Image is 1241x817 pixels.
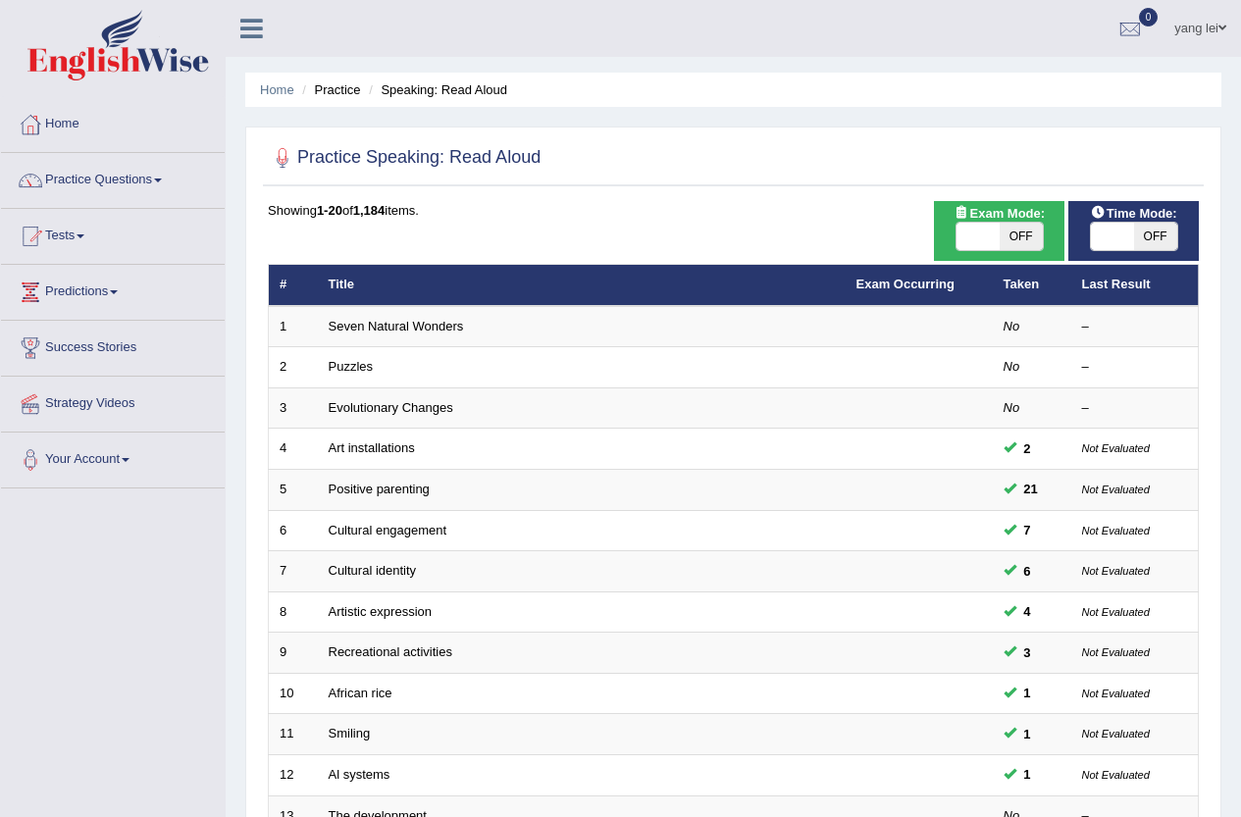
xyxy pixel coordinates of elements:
[1,321,225,370] a: Success Stories
[1082,728,1150,740] small: Not Evaluated
[1139,8,1159,26] span: 0
[1134,223,1177,250] span: OFF
[1016,601,1039,622] span: You can still take this question
[1082,318,1188,336] div: –
[269,387,318,429] td: 3
[317,203,342,218] b: 1-20
[1082,484,1150,495] small: Not Evaluated
[1016,683,1039,703] span: You can still take this question
[329,482,430,496] a: Positive parenting
[329,767,390,782] a: Al systems
[1082,565,1150,577] small: Not Evaluated
[268,201,1199,220] div: Showing of items.
[1016,479,1046,499] span: You can still take this question
[947,203,1053,224] span: Exam Mode:
[269,673,318,714] td: 10
[329,726,371,740] a: Smiling
[1082,769,1150,781] small: Not Evaluated
[1016,724,1039,744] span: You can still take this question
[1082,399,1188,418] div: –
[269,714,318,755] td: 11
[269,510,318,551] td: 6
[1016,642,1039,663] span: You can still take this question
[329,440,415,455] a: Art installations
[1,377,225,426] a: Strategy Videos
[1082,688,1150,699] small: Not Evaluated
[1082,442,1150,454] small: Not Evaluated
[1,433,225,482] a: Your Account
[269,551,318,592] td: 7
[1004,359,1020,374] em: No
[329,563,417,578] a: Cultural identity
[269,633,318,674] td: 9
[329,359,374,374] a: Puzzles
[1,209,225,258] a: Tests
[993,265,1071,306] th: Taken
[1004,319,1020,333] em: No
[1071,265,1199,306] th: Last Result
[329,686,392,700] a: African rice
[934,201,1064,261] div: Show exams occurring in exams
[1082,606,1150,618] small: Not Evaluated
[269,265,318,306] th: #
[268,143,541,173] h2: Practice Speaking: Read Aloud
[1016,438,1039,459] span: You can still take this question
[269,429,318,470] td: 4
[1016,520,1039,540] span: You can still take this question
[1083,203,1185,224] span: Time Mode:
[1,97,225,146] a: Home
[260,82,294,97] a: Home
[329,523,447,537] a: Cultural engagement
[1082,525,1150,536] small: Not Evaluated
[353,203,386,218] b: 1,184
[269,591,318,633] td: 8
[269,470,318,511] td: 5
[1004,400,1020,415] em: No
[329,644,452,659] a: Recreational activities
[329,604,432,619] a: Artistic expression
[1016,764,1039,785] span: You can still take this question
[1,265,225,314] a: Predictions
[1,153,225,202] a: Practice Questions
[364,80,507,99] li: Speaking: Read Aloud
[297,80,360,99] li: Practice
[1082,646,1150,658] small: Not Evaluated
[329,400,453,415] a: Evolutionary Changes
[269,347,318,388] td: 2
[1082,358,1188,377] div: –
[1000,223,1043,250] span: OFF
[318,265,846,306] th: Title
[1016,561,1039,582] span: You can still take this question
[856,277,955,291] a: Exam Occurring
[329,319,464,333] a: Seven Natural Wonders
[269,306,318,347] td: 1
[269,754,318,795] td: 12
